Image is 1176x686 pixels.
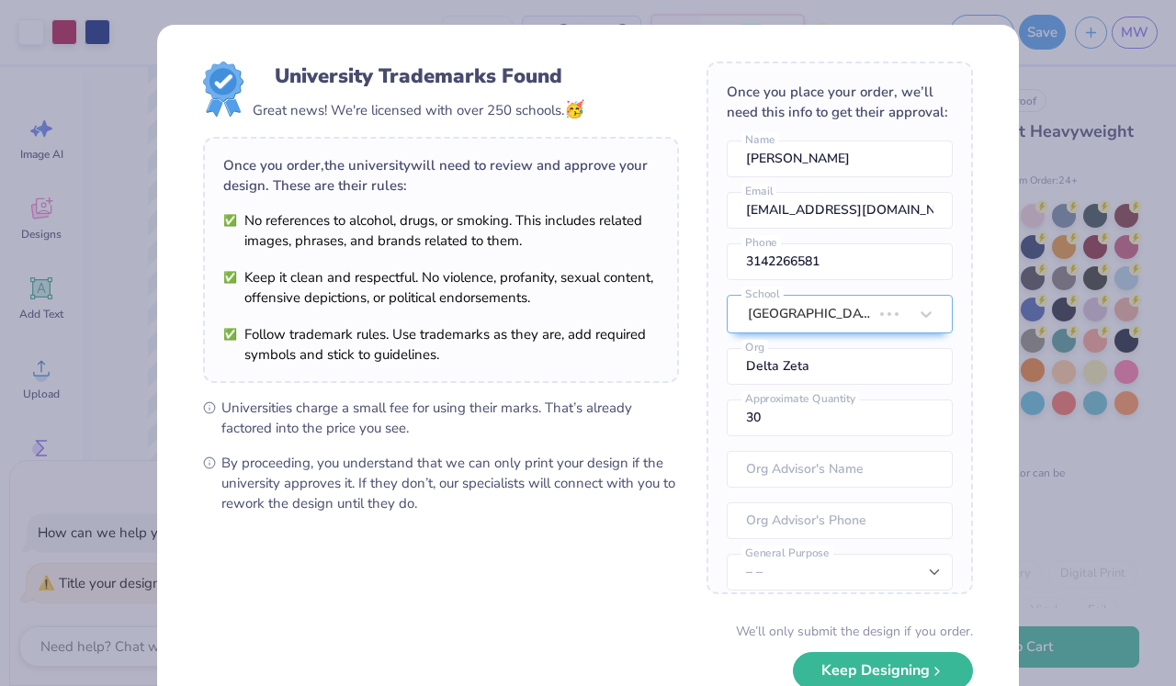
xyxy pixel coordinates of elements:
[223,210,659,251] li: No references to alcohol, drugs, or smoking. This includes related images, phrases, and brands re...
[727,502,953,539] input: Org Advisor's Phone
[221,453,679,513] span: By proceeding, you understand that we can only print your design if the university approves it. I...
[253,97,584,122] div: Great news! We're licensed with over 250 schools.
[727,348,953,385] input: Org
[727,192,953,229] input: Email
[727,243,953,280] input: Phone
[727,399,953,436] input: Approximate Quantity
[221,398,679,438] span: Universities charge a small fee for using their marks. That’s already factored into the price you...
[203,62,243,117] img: License badge
[223,155,659,196] div: Once you order, the university will need to review and approve your design. These are their rules:
[564,98,584,120] span: 🥳
[275,62,562,91] div: University Trademarks Found
[223,324,659,365] li: Follow trademark rules. Use trademarks as they are, add required symbols and stick to guidelines.
[727,82,953,122] div: Once you place your order, we’ll need this info to get their approval:
[727,141,953,177] input: Name
[223,267,659,308] li: Keep it clean and respectful. No violence, profanity, sexual content, offensive depictions, or po...
[727,451,953,488] input: Org Advisor's Name
[736,622,973,641] div: We’ll only submit the design if you order.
